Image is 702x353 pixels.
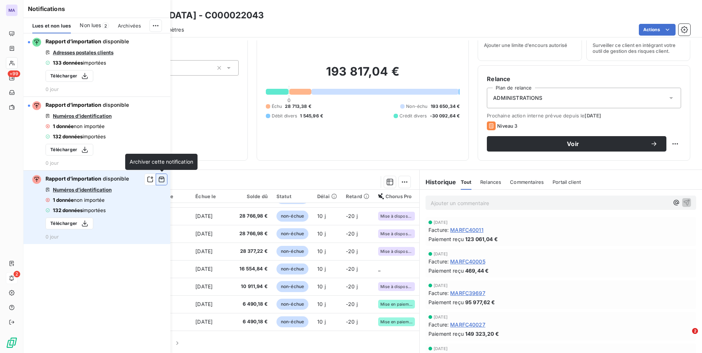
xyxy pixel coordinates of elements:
span: -20 j [346,213,358,219]
span: 6 490,18 € [238,301,268,308]
span: Paiement reçu [428,267,464,274]
span: Facture : [428,258,449,265]
span: MARFC39697 [450,289,485,297]
span: non-échue [276,228,308,239]
div: Solde dû [238,193,268,199]
span: Paiement reçu [428,330,464,338]
span: Numéros d’identification [53,187,112,193]
h6: Relance [487,74,681,83]
span: -30 092,64 € [430,113,460,119]
span: Paiement reçu [428,235,464,243]
span: Voir [496,141,650,147]
span: Non lues [80,22,101,29]
span: 2 [692,328,698,334]
span: [DATE] [434,283,448,288]
span: Mise à disposition du destinataire [380,284,413,289]
span: -20 j [346,301,358,307]
span: importées [83,60,106,66]
span: Mise à disposition du destinataire [380,232,413,236]
span: 16 554,84 € [238,265,268,273]
span: non-échue [276,211,308,222]
button: Rapport d’importation disponibleAdresses postales clients133 donnéesimportéesTélécharger0 jour [23,33,170,97]
span: [DATE] [195,248,213,254]
span: 95 977,62 € [465,298,495,306]
span: Relances [480,179,501,185]
h6: Notifications [28,4,166,13]
span: ADMINISTRATIONS [493,94,542,102]
span: non-échue [276,316,308,327]
span: disponible [103,102,129,108]
span: 0 jour [46,234,59,240]
span: Facture : [428,226,449,234]
span: 1 545,96 € [300,113,323,119]
span: [DATE] [434,252,448,256]
span: [DATE] [195,266,213,272]
div: Statut [276,193,308,199]
span: Facture : [428,289,449,297]
span: importées [83,134,106,139]
span: Tout [461,179,472,185]
span: non-échue [276,246,308,257]
span: Rapport d’importation [46,102,101,108]
span: Paiement reçu [428,298,464,306]
span: Commentaires [510,179,544,185]
div: Délai [317,193,337,199]
span: disponible [103,38,129,44]
h6: Historique [420,178,456,186]
div: Chorus Pro [378,193,415,199]
span: Archivées [118,23,141,29]
button: Rapport d’importation disponibleNuméros d’identification1 donnéenon importée132 donnéesimportéesT... [23,171,170,244]
span: 123 061,04 € [465,235,498,243]
span: [DATE] [195,230,213,237]
span: non importée [74,197,105,203]
span: Mise à disposition du destinataire [380,214,413,218]
span: 1 donnée [53,123,74,129]
span: Crédit divers [399,113,427,119]
img: Logo LeanPay [6,337,18,349]
span: MARFC40005 [450,258,485,265]
div: Échue le [195,193,229,199]
span: [DATE] [434,346,448,351]
span: 28 766,98 € [238,212,268,220]
span: MARFC40011 [450,226,484,234]
span: [DATE] [195,301,213,307]
span: [DATE] [585,113,601,119]
span: [DATE] [195,213,213,219]
button: Télécharger [46,70,93,82]
span: non importée [74,123,105,129]
span: [DATE] [195,283,213,290]
span: MARFC40027 [450,321,485,328]
span: 132 données [53,134,83,139]
span: Facture : [428,321,449,328]
div: MA [6,4,18,16]
button: Télécharger [46,144,93,156]
span: Échu [272,103,282,110]
span: 10 j [317,266,326,272]
span: -20 j [346,266,358,272]
button: Voir [487,136,666,152]
span: 28 713,38 € [285,103,311,110]
span: Mise à disposition du destinataire [380,249,413,254]
span: Non-échu [406,103,427,110]
span: 10 j [317,230,326,237]
span: 149 323,20 € [465,330,499,338]
span: 469,44 € [465,267,489,274]
span: -20 j [346,248,358,254]
span: -20 j [346,283,358,290]
span: 6 490,18 € [238,318,268,325]
span: [DATE] [434,315,448,319]
span: Lues et non lues [32,23,71,29]
span: Rapport d’importation [46,38,101,44]
span: -20 j [346,230,358,237]
span: 0 [287,97,290,103]
button: Rapport d’importation disponibleNuméros d’identification1 donnéenon importée132 donnéesimportéesT... [23,97,170,171]
span: 0 jour [46,160,59,166]
span: non-échue [276,299,308,310]
span: _ [378,266,380,272]
span: Prochaine action interne prévue depuis le [487,113,681,119]
iframe: Intercom live chat [677,328,695,346]
span: -20 j [346,319,358,325]
span: 10 j [317,319,326,325]
span: Portail client [553,179,581,185]
span: disponible [103,175,129,182]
